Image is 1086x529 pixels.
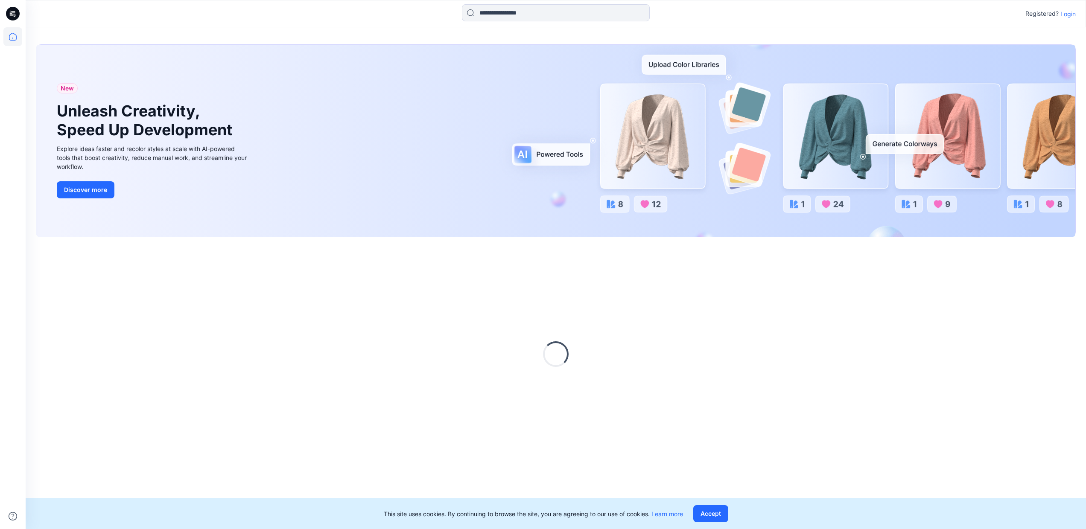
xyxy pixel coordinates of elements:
[693,505,728,522] button: Accept
[61,83,74,93] span: New
[57,181,249,198] a: Discover more
[1025,9,1059,19] p: Registered?
[57,181,114,198] button: Discover more
[57,102,236,139] h1: Unleash Creativity, Speed Up Development
[384,509,683,518] p: This site uses cookies. By continuing to browse the site, you are agreeing to our use of cookies.
[651,510,683,517] a: Learn more
[1060,9,1076,18] p: Login
[57,144,249,171] div: Explore ideas faster and recolor styles at scale with AI-powered tools that boost creativity, red...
